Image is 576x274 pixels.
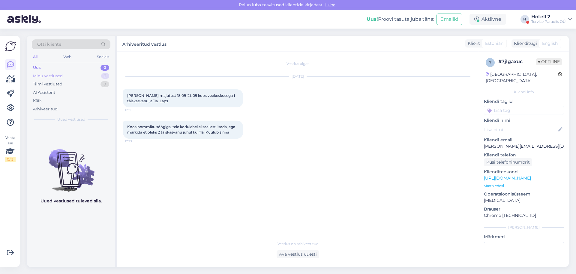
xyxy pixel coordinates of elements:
[520,15,529,23] div: H
[498,58,536,65] div: # 7jlgaxuc
[277,241,319,247] span: Vestlus on arhiveeritud
[101,73,109,79] div: 2
[37,41,61,48] span: Otsi kliente
[484,197,564,204] p: [MEDICAL_DATA]
[489,60,491,65] span: 7
[127,125,236,134] span: Koos hommiku söögiga, teie kodulehel ei saa last lisada, ega märkida et oleks 2 täiskasvanu juhul...
[32,53,39,61] div: All
[484,152,564,158] p: Kliendi telefon
[277,250,319,258] div: Ava vestlus uuesti
[484,175,531,181] a: [URL][DOMAIN_NAME]
[96,53,110,61] div: Socials
[531,14,572,24] a: Hotell 2Tervise Paradiis OÜ
[531,19,566,24] div: Tervise Paradiis OÜ
[531,14,566,19] div: Hotell 2
[485,40,503,47] span: Estonian
[5,157,16,162] div: 0 / 3
[542,40,558,47] span: English
[33,73,63,79] div: Minu vestlused
[484,212,564,219] p: Chrome [TECHNICAL_ID]
[484,117,564,124] p: Kliendi nimi
[125,108,147,112] span: 17:21
[367,16,434,23] div: Proovi tasuta juba täna:
[33,98,42,104] div: Kõik
[123,74,473,79] div: [DATE]
[484,191,564,197] p: Operatsioonisüsteem
[484,234,564,240] p: Märkmed
[486,71,558,84] div: [GEOGRAPHIC_DATA], [GEOGRAPHIC_DATA]
[33,65,41,71] div: Uus
[127,93,236,103] span: [PERSON_NAME] majutust 18.09-21. 09 koos veekeskusega 1 täiskasvanu ja 11a. Laps
[484,143,564,149] p: [PERSON_NAME][EMAIL_ADDRESS][DOMAIN_NAME]
[484,169,564,175] p: Klienditeekond
[469,14,506,25] div: Aktiivne
[484,106,564,115] input: Lisa tag
[27,138,115,192] img: No chats
[465,40,480,47] div: Klient
[484,206,564,212] p: Brauser
[484,98,564,105] p: Kliendi tag'id
[484,126,557,133] input: Lisa nimi
[100,81,109,87] div: 0
[484,89,564,95] div: Kliendi info
[323,2,337,8] span: Luba
[484,137,564,143] p: Kliendi email
[57,117,85,122] span: Uued vestlused
[536,58,562,65] span: Offline
[33,90,55,96] div: AI Assistent
[484,158,532,166] div: Küsi telefoninumbrit
[100,65,109,71] div: 0
[5,41,16,52] img: Askly Logo
[125,139,147,143] span: 17:23
[40,198,102,204] p: Uued vestlused tulevad siia.
[5,135,16,162] div: Vaata siia
[33,81,62,87] div: Tiimi vestlused
[484,225,564,230] div: [PERSON_NAME]
[33,106,58,112] div: Arhiveeritud
[367,16,378,22] b: Uus!
[511,40,537,47] div: Klienditugi
[62,53,73,61] div: Web
[122,39,166,48] label: Arhiveeritud vestlus
[484,183,564,189] p: Vaata edasi ...
[436,14,462,25] button: Emailid
[123,61,473,66] div: Vestlus algas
